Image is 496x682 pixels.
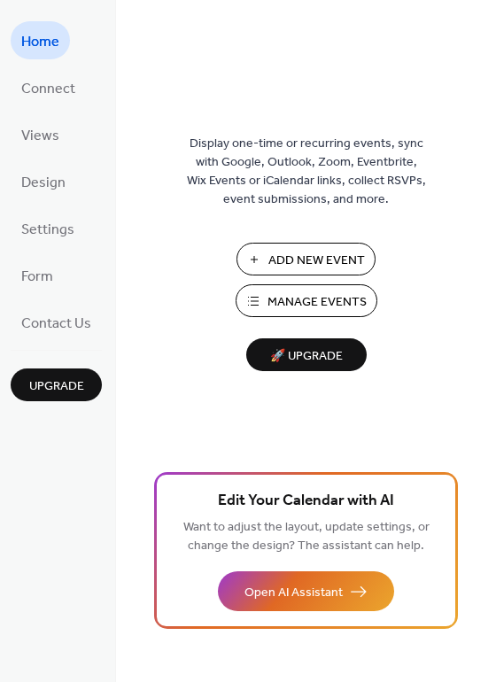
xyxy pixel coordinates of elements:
[246,338,367,371] button: 🚀 Upgrade
[11,162,76,200] a: Design
[268,252,365,270] span: Add New Event
[21,169,66,197] span: Design
[21,310,91,337] span: Contact Us
[11,21,70,59] a: Home
[21,75,75,103] span: Connect
[218,571,394,611] button: Open AI Assistant
[236,243,376,275] button: Add New Event
[21,263,53,291] span: Form
[183,515,430,558] span: Want to adjust the layout, update settings, or change the design? The assistant can help.
[29,377,84,396] span: Upgrade
[267,293,367,312] span: Manage Events
[218,489,394,514] span: Edit Your Calendar with AI
[21,122,59,150] span: Views
[21,216,74,244] span: Settings
[11,68,86,106] a: Connect
[187,135,426,209] span: Display one-time or recurring events, sync with Google, Outlook, Zoom, Eventbrite, Wix Events or ...
[11,209,85,247] a: Settings
[21,28,59,56] span: Home
[11,303,102,341] a: Contact Us
[11,256,64,294] a: Form
[11,368,102,401] button: Upgrade
[257,345,356,368] span: 🚀 Upgrade
[236,284,377,317] button: Manage Events
[244,584,343,602] span: Open AI Assistant
[11,115,70,153] a: Views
